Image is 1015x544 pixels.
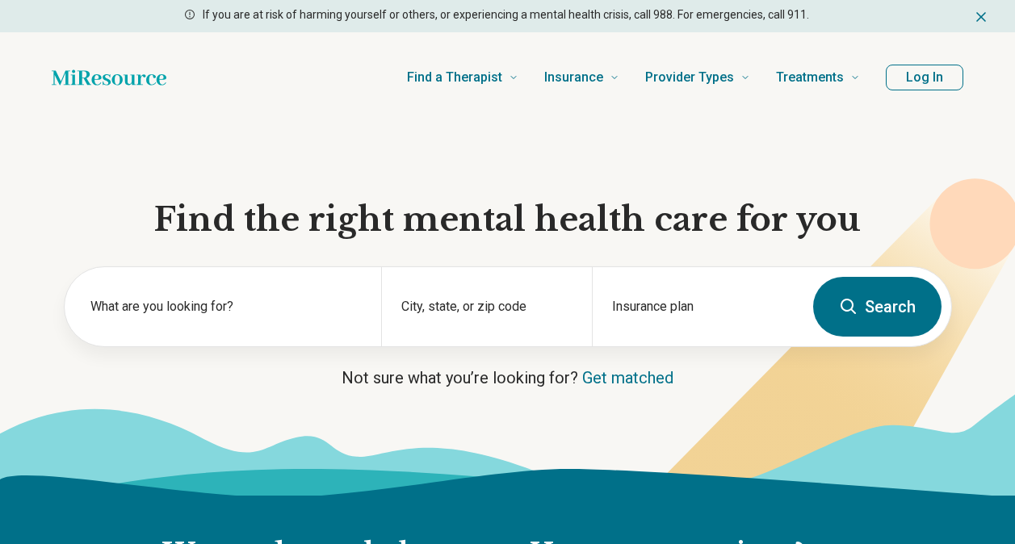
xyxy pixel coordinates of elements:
[645,45,750,110] a: Provider Types
[886,65,963,90] button: Log In
[582,368,673,387] a: Get matched
[52,61,166,94] a: Home page
[776,45,860,110] a: Treatments
[407,66,502,89] span: Find a Therapist
[776,66,844,89] span: Treatments
[64,199,952,241] h1: Find the right mental health care for you
[90,297,362,316] label: What are you looking for?
[203,6,809,23] p: If you are at risk of harming yourself or others, or experiencing a mental health crisis, call 98...
[645,66,734,89] span: Provider Types
[544,66,603,89] span: Insurance
[544,45,619,110] a: Insurance
[64,366,952,389] p: Not sure what you’re looking for?
[813,277,942,337] button: Search
[973,6,989,26] button: Dismiss
[407,45,518,110] a: Find a Therapist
